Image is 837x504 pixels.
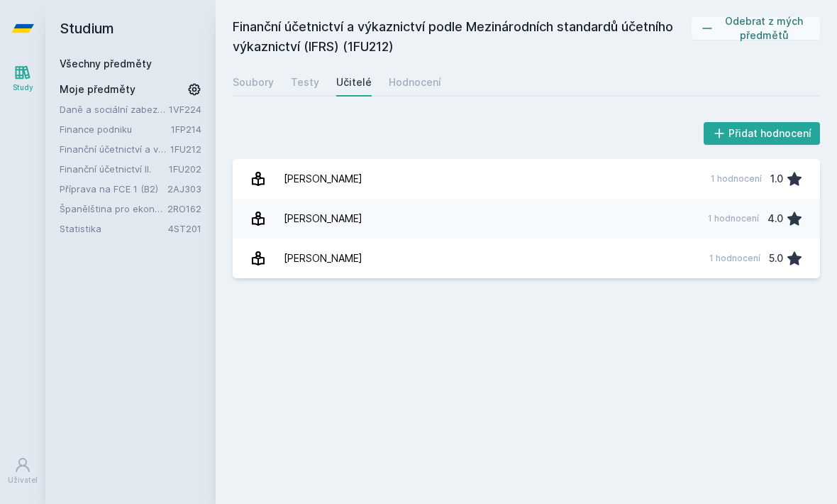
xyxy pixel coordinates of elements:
[233,75,274,89] div: Soubory
[708,213,759,224] div: 1 hodnocení
[3,57,43,100] a: Study
[233,199,820,239] a: [PERSON_NAME] 1 hodnocení 4.0
[169,104,201,115] a: 1VF224
[171,124,201,135] a: 1FP214
[233,68,274,97] a: Soubory
[233,159,820,199] a: [PERSON_NAME] 1 hodnocení 1.0
[291,68,319,97] a: Testy
[389,75,441,89] div: Hodnocení
[284,244,362,273] div: [PERSON_NAME]
[3,449,43,493] a: Uživatel
[336,75,372,89] div: Učitelé
[711,173,762,185] div: 1 hodnocení
[60,122,171,136] a: Finance podniku
[60,82,135,97] span: Moje předměty
[60,142,170,156] a: Finanční účetnictví a výkaznictví podle Mezinárodních standardů účetního výkaznictví (IFRS)
[704,122,821,145] button: Přidat hodnocení
[170,143,201,155] a: 1FU212
[284,165,362,193] div: [PERSON_NAME]
[291,75,319,89] div: Testy
[767,204,783,233] div: 4.0
[60,202,167,216] a: Španělština pro ekonomy - základní úroveň 2 (A1)
[60,182,167,196] a: Příprava na FCE 1 (B2)
[709,253,760,264] div: 1 hodnocení
[168,223,201,234] a: 4ST201
[233,17,692,57] h2: Finanční účetnictví a výkaznictví podle Mezinárodních standardů účetního výkaznictví (IFRS) (1FU212)
[169,163,201,175] a: 1FU202
[284,204,362,233] div: [PERSON_NAME]
[60,102,169,116] a: Daně a sociální zabezpečení
[8,475,38,486] div: Uživatel
[60,57,152,70] a: Všechny předměty
[389,68,441,97] a: Hodnocení
[60,162,169,176] a: Finanční účetnictví II.
[60,221,168,236] a: Statistika
[769,244,783,273] div: 5.0
[13,82,33,93] div: Study
[167,183,201,195] a: 2AJ303
[233,239,820,278] a: [PERSON_NAME] 1 hodnocení 5.0
[336,68,372,97] a: Učitelé
[770,165,783,193] div: 1.0
[692,17,820,40] button: Odebrat z mých předmětů
[167,203,201,214] a: 2RO162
